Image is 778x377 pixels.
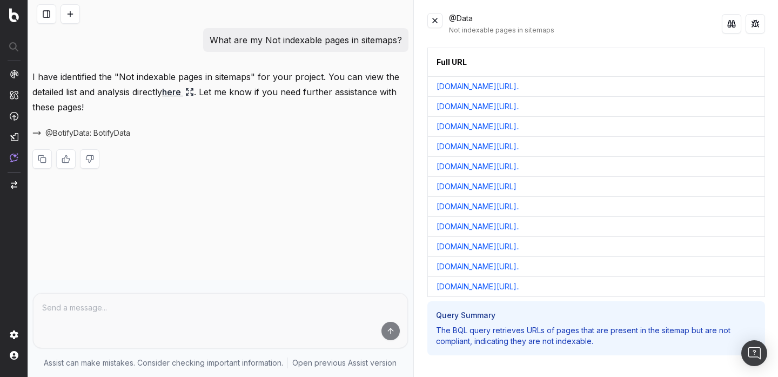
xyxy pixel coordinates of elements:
[10,153,18,162] img: Assist
[10,330,18,339] img: Setting
[210,32,402,48] p: What are my Not indexable pages in sitemaps?
[11,181,17,189] img: Switch project
[437,81,520,92] a: [DOMAIN_NAME][URL]..
[741,340,767,366] div: Open Intercom Messenger
[437,101,520,112] a: [DOMAIN_NAME][URL]..
[449,26,722,35] div: Not indexable pages in sitemaps
[437,241,520,252] a: [DOMAIN_NAME][URL]..
[437,141,520,152] a: [DOMAIN_NAME][URL]..
[437,57,467,68] div: Full URL
[10,351,18,360] img: My account
[10,90,18,100] img: Intelligence
[32,69,408,115] p: I have identified the "Not indexable pages in sitemaps" for your project. You can view the detail...
[436,310,756,321] h3: Query Summary
[44,358,283,368] p: Assist can make mistakes. Consider checking important information.
[437,221,520,232] a: [DOMAIN_NAME][URL]..
[10,70,18,78] img: Analytics
[437,281,520,292] a: [DOMAIN_NAME][URL]..
[437,201,520,212] a: [DOMAIN_NAME][URL]..
[10,133,18,141] img: Studio
[436,325,756,347] p: The BQL query retrieves URLs of pages that are present in the sitemap but are not compliant, indi...
[437,161,520,172] a: [DOMAIN_NAME][URL]..
[437,121,520,132] a: [DOMAIN_NAME][URL]..
[292,358,397,368] a: Open previous Assist version
[437,261,520,272] a: [DOMAIN_NAME][URL]..
[10,111,18,121] img: Activation
[162,84,194,100] a: here
[449,13,722,35] div: @Data
[9,8,19,22] img: Botify logo
[32,128,143,138] button: @BotifyData: BotifyData
[437,181,517,192] a: [DOMAIN_NAME][URL]
[45,128,130,138] span: @BotifyData: BotifyData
